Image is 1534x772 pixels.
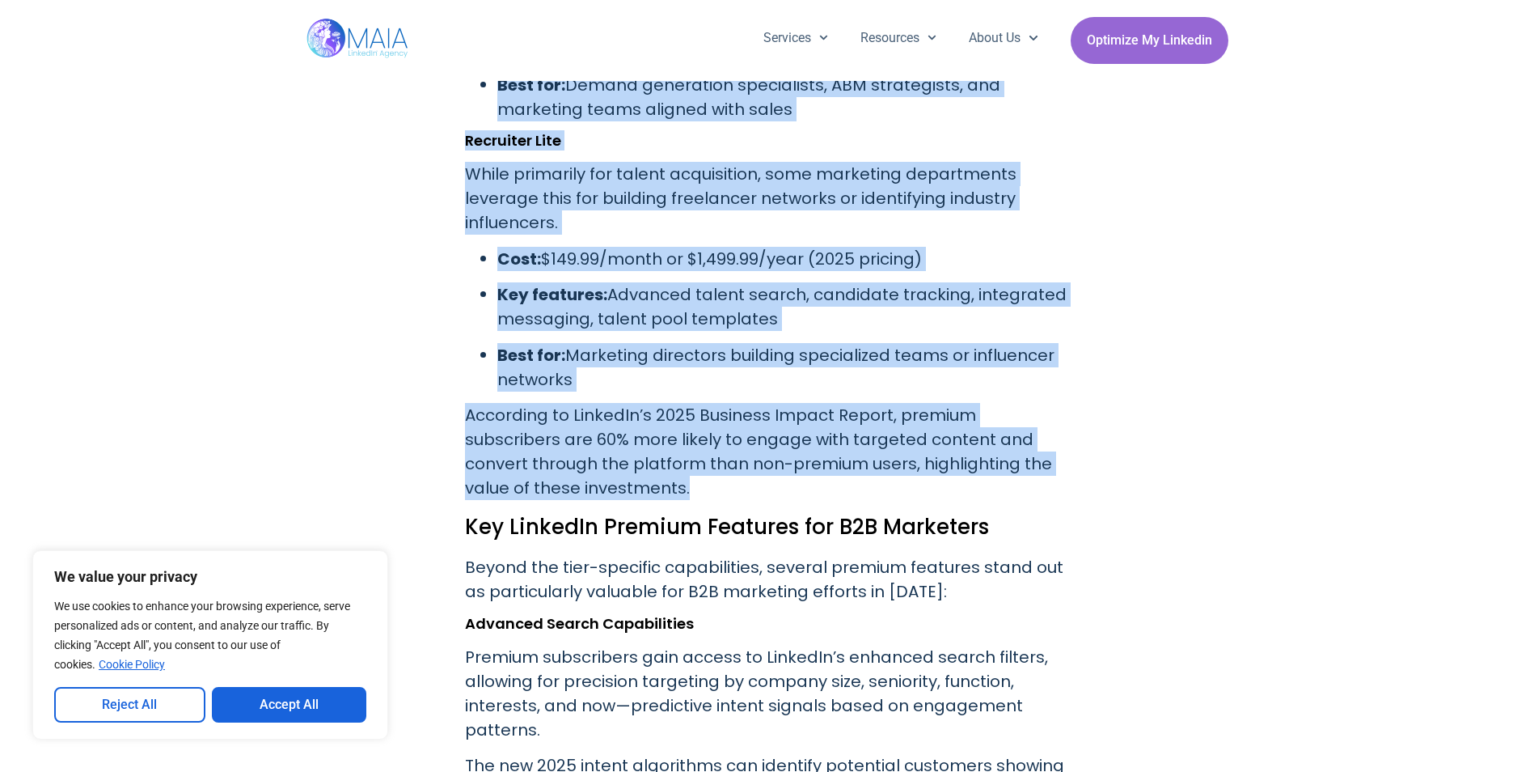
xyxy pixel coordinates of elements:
[465,403,1070,500] p: According to LinkedIn’s 2025 Business Impact Report, premium subscribers are 60% more likely to e...
[465,162,1070,235] p: While primarily for talent acquisition, some marketing departments leverage this for building fre...
[54,567,366,587] p: We value your privacy
[465,645,1070,742] p: Premium subscribers gain access to LinkedIn’s enhanced search filters, allowing for precision tar...
[497,73,1070,121] p: Demand generation specialists, ABM strategists, and marketing teams aligned with sales
[212,687,367,723] button: Accept All
[497,248,541,270] strong: Cost:
[465,511,1070,542] h2: Key LinkedIn Premium Features for B2B Marketers
[497,343,1070,392] p: Marketing directors building specialized teams or influencer networks
[497,247,1070,271] p: $149.99/month or $1,499.99/year (2025 pricing)
[497,283,607,306] strong: Key features:
[54,687,205,723] button: Reject All
[747,17,1054,59] nav: Menu
[465,133,1070,149] h3: Recruiter Lite
[953,17,1054,59] a: About Us
[497,344,565,367] strong: Best for:
[54,596,366,674] p: We use cookies to enhance your browsing experience, serve personalized ads or content, and analyz...
[747,17,844,59] a: Services
[465,555,1070,604] p: Beyond the tier-specific capabilities, several premium features stand out as particularly valuabl...
[98,657,166,672] a: Cookie Policy
[497,282,1070,331] p: Advanced talent search, candidate tracking, integrated messaging, talent pool templates
[844,17,953,59] a: Resources
[1087,25,1212,56] span: Optimize My Linkedin
[32,550,388,740] div: We value your privacy
[1071,17,1228,64] a: Optimize My Linkedin
[465,616,1070,632] h3: Advanced Search Capabilities
[497,74,565,96] strong: Best for:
